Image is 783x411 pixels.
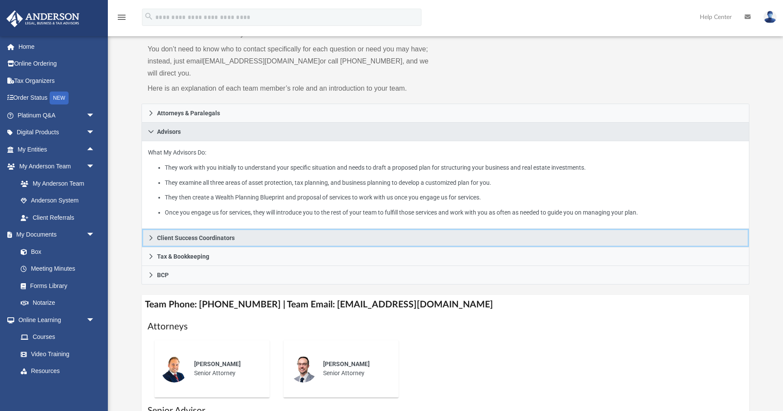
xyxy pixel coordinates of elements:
[86,226,104,244] span: arrow_drop_down
[142,123,749,141] a: Advisors
[12,260,104,278] a: Meeting Minutes
[157,235,235,241] span: Client Success Coordinators
[6,141,108,158] a: My Entitiesarrow_drop_up
[157,272,169,278] span: BCP
[50,92,69,104] div: NEW
[203,57,320,65] a: [EMAIL_ADDRESS][DOMAIN_NAME]
[142,266,749,285] a: BCP
[157,129,181,135] span: Advisors
[148,147,743,218] p: What My Advisors Do:
[165,177,742,188] li: They examine all three areas of asset protection, tax planning, and business planning to develop ...
[148,43,439,79] p: You don’t need to know who to contact specifically for each question or need you may have; instea...
[6,124,108,141] a: Digital Productsarrow_drop_down
[6,89,108,107] a: Order StatusNEW
[6,226,104,243] a: My Documentsarrow_drop_down
[144,12,154,21] i: search
[6,158,104,175] a: My Anderson Teamarrow_drop_down
[86,158,104,176] span: arrow_drop_down
[12,277,99,294] a: Forms Library
[764,11,777,23] img: User Pic
[12,294,104,312] a: Notarize
[6,379,108,397] a: Billingarrow_drop_down
[157,110,220,116] span: Attorneys & Paralegals
[148,82,439,95] p: Here is an explanation of each team member’s role and an introduction to your team.
[12,175,99,192] a: My Anderson Team
[86,311,104,329] span: arrow_drop_down
[4,10,82,27] img: Anderson Advisors Platinum Portal
[12,329,104,346] a: Courses
[86,107,104,124] span: arrow_drop_down
[142,141,749,229] div: Advisors
[142,295,749,314] h4: Team Phone: [PHONE_NUMBER] | Team Email: [EMAIL_ADDRESS][DOMAIN_NAME]
[160,355,188,383] img: thumbnail
[165,192,742,203] li: They then create a Wealth Planning Blueprint and proposal of services to work with us once you en...
[148,320,743,333] h1: Attorneys
[323,360,370,367] span: [PERSON_NAME]
[12,345,99,363] a: Video Training
[116,12,127,22] i: menu
[188,354,264,384] div: Senior Attorney
[6,72,108,89] a: Tax Organizers
[6,55,108,73] a: Online Ordering
[165,207,742,218] li: Once you engage us for services, they will introduce you to the rest of your team to fulfill thos...
[6,38,108,55] a: Home
[317,354,393,384] div: Senior Attorney
[86,141,104,158] span: arrow_drop_up
[157,253,209,259] span: Tax & Bookkeeping
[12,192,104,209] a: Anderson System
[12,243,99,260] a: Box
[142,247,749,266] a: Tax & Bookkeeping
[142,104,749,123] a: Attorneys & Paralegals
[142,229,749,247] a: Client Success Coordinators
[194,360,241,367] span: [PERSON_NAME]
[12,209,104,226] a: Client Referrals
[165,162,742,173] li: They work with you initially to understand your specific situation and needs to draft a proposed ...
[86,124,104,142] span: arrow_drop_down
[116,16,127,22] a: menu
[6,311,104,329] a: Online Learningarrow_drop_down
[12,363,104,380] a: Resources
[289,355,317,383] img: thumbnail
[6,107,108,124] a: Platinum Q&Aarrow_drop_down
[86,379,104,397] span: arrow_drop_down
